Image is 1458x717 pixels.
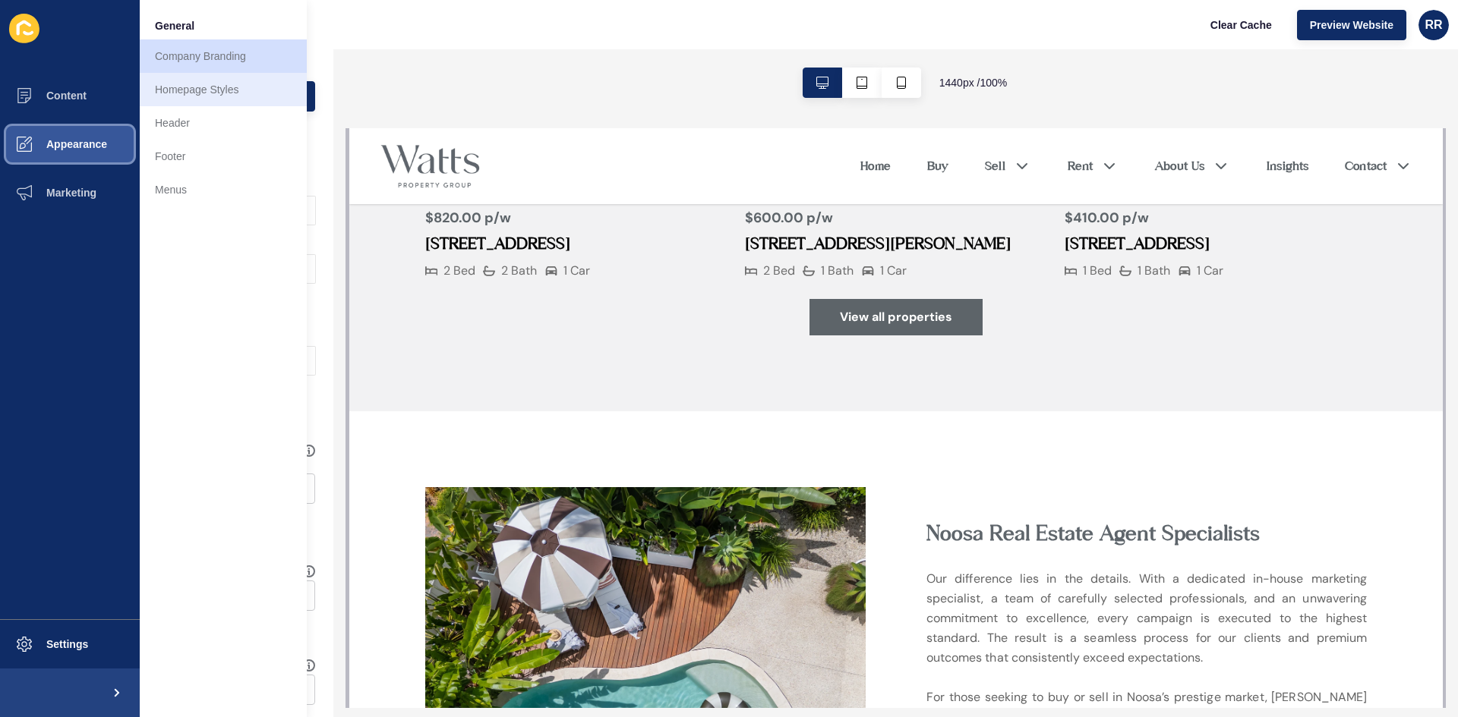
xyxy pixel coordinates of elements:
a: About Us [806,29,855,47]
a: Insights [917,29,959,47]
a: [STREET_ADDRESS][PERSON_NAME] [396,106,661,125]
p: Our difference lies in the details. With a dedicated in-house marketing specialist, a team of car... [577,441,1018,618]
p: 1 Bath [788,133,821,153]
span: General [155,18,194,33]
a: Header [140,106,307,140]
a: Home [511,29,541,47]
a: Menus [140,173,307,206]
a: Rent [718,29,744,47]
p: $820.00 p/w [76,80,163,99]
p: 2 Bed [414,133,446,153]
a: Buy [578,29,599,47]
span: Clear Cache [1210,17,1272,33]
p: 1 Bed [734,133,762,153]
a: Homepage Styles [140,73,307,106]
a: View all properties [460,171,633,207]
p: 2 Bed [94,133,126,153]
a: [STREET_ADDRESS] [715,106,860,125]
a: Contact [996,29,1037,47]
p: 1 Bath [472,133,504,153]
p: $600.00 p/w [396,80,484,99]
span: RR [1425,17,1442,33]
button: Clear Cache [1198,10,1285,40]
p: 1 Car [847,133,874,153]
a: Company Branding [140,39,307,73]
img: Image related to text in section [76,359,516,653]
p: 2 Bath [152,133,188,153]
a: Sell [636,29,656,47]
button: Preview Website [1297,10,1406,40]
a: Footer [140,140,307,173]
h2: Noosa Real Estate Agent Specialists [577,392,1018,417]
span: 1440 px / 100 % [939,75,1008,90]
p: 1 Car [531,133,557,153]
p: $410.00 p/w [715,80,800,99]
span: Preview Website [1310,17,1393,33]
img: Watts Property Group [30,15,131,61]
p: 1 Car [214,133,241,153]
a: [STREET_ADDRESS] [76,106,221,125]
